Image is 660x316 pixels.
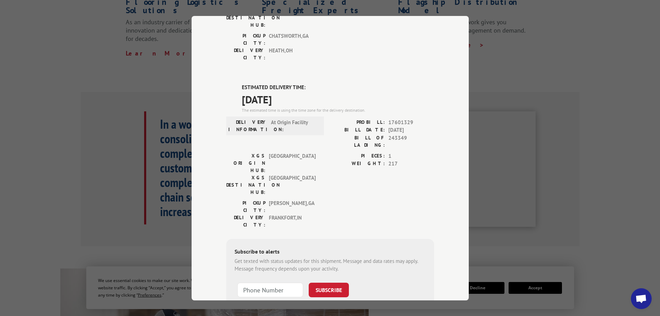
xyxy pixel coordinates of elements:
[269,174,316,196] span: [GEOGRAPHIC_DATA]
[226,152,265,174] label: XGS ORIGIN HUB:
[388,126,434,134] span: [DATE]
[330,118,385,126] label: PROBILL:
[235,257,426,273] div: Get texted with status updates for this shipment. Message and data rates may apply. Message frequ...
[228,118,267,133] label: DELIVERY INFORMATION:
[330,126,385,134] label: BILL DATE:
[269,47,316,61] span: HEATH , OH
[226,32,265,47] label: PICKUP CITY:
[237,282,303,297] input: Phone Number
[330,134,385,148] label: BILL OF LADING:
[226,174,265,196] label: XGS DESTINATION HUB:
[242,91,434,107] span: [DATE]
[388,152,434,160] span: 1
[330,160,385,168] label: WEIGHT:
[269,214,316,228] span: FRANKFORT , IN
[226,199,265,214] label: PICKUP CITY:
[269,32,316,47] span: CHATSWORTH , GA
[631,288,652,309] a: Open chat
[269,199,316,214] span: [PERSON_NAME] , GA
[388,134,434,148] span: 243349
[226,214,265,228] label: DELIVERY CITY:
[269,7,316,29] span: YOUNGSTOWN
[242,84,434,92] label: ESTIMATED DELIVERY TIME:
[388,160,434,168] span: 217
[330,152,385,160] label: PIECES:
[388,118,434,126] span: 17601329
[269,152,316,174] span: [GEOGRAPHIC_DATA]
[235,247,426,257] div: Subscribe to alerts
[226,47,265,61] label: DELIVERY CITY:
[271,118,318,133] span: At Origin Facility
[242,107,434,113] div: The estimated time is using the time zone for the delivery destination.
[226,7,265,29] label: XGS DESTINATION HUB:
[309,282,349,297] button: SUBSCRIBE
